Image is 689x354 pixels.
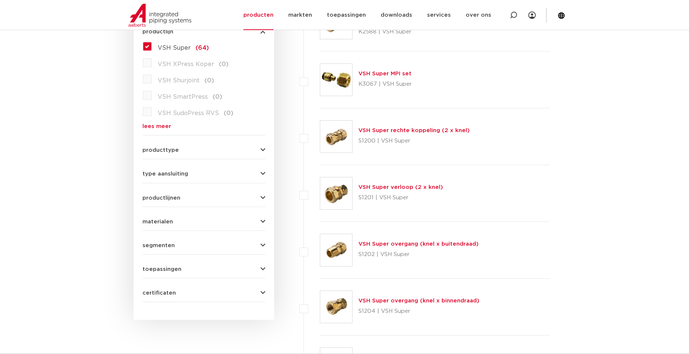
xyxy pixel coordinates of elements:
[142,290,176,296] span: certificaten
[358,192,443,204] p: S1201 | VSH Super
[142,290,265,296] button: certificaten
[320,234,352,266] img: Thumbnail for VSH Super overgang (knel x buitendraad)
[142,195,180,201] span: productlijnen
[142,243,175,248] span: segmenten
[142,171,188,177] span: type aansluiting
[158,78,200,83] span: VSH Shurjoint
[358,249,479,260] p: S1202 | VSH Super
[358,71,411,76] a: VSH Super MPI set
[142,29,173,35] span: productlijn
[358,128,470,133] a: VSH Super rechte koppeling (2 x knel)
[196,45,209,51] span: (64)
[320,121,352,153] img: Thumbnail for VSH Super rechte koppeling (2 x knel)
[213,94,222,100] span: (0)
[320,64,352,96] img: Thumbnail for VSH Super MPI set
[320,177,352,209] img: Thumbnail for VSH Super verloop (2 x knel)
[142,219,173,224] span: materialen
[142,147,265,153] button: producttype
[358,305,479,317] p: S1204 | VSH Super
[142,266,265,272] button: toepassingen
[142,195,265,201] button: productlijnen
[142,219,265,224] button: materialen
[320,291,352,323] img: Thumbnail for VSH Super overgang (knel x binnendraad)
[142,171,265,177] button: type aansluiting
[204,78,214,83] span: (0)
[142,266,181,272] span: toepassingen
[358,135,470,147] p: S1200 | VSH Super
[358,241,479,247] a: VSH Super overgang (knel x buitendraad)
[358,26,550,38] p: K2588 | VSH Super
[358,298,479,304] a: VSH Super overgang (knel x binnendraad)
[219,61,229,67] span: (0)
[158,61,214,67] span: VSH XPress Koper
[224,110,233,116] span: (0)
[142,29,265,35] button: productlijn
[158,94,208,100] span: VSH SmartPress
[142,147,179,153] span: producttype
[358,78,412,90] p: K3067 | VSH Super
[158,45,191,51] span: VSH Super
[142,243,265,248] button: segmenten
[358,184,443,190] a: VSH Super verloop (2 x knel)
[142,124,265,129] a: lees meer
[158,110,219,116] span: VSH SudoPress RVS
